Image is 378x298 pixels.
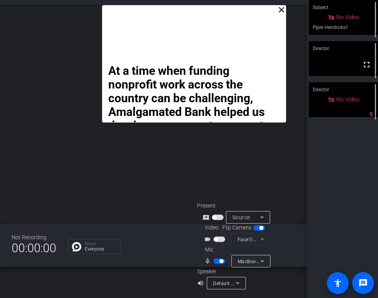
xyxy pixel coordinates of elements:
[202,213,212,222] mat-icon: screen_share_outline
[85,247,116,251] p: Everyone
[362,60,371,69] mat-icon: fullscreen
[204,235,213,244] mat-icon: videocam_outline
[204,256,213,266] mat-icon: mic_none
[309,82,378,97] div: Director
[197,246,275,254] div: Mic
[232,214,250,220] span: Source
[85,242,116,246] p: Group
[12,233,56,242] div: Not Recording
[108,64,267,188] strong: At a time when funding nonprofit work across the country can be challenging, Amalgamated Bank hel...
[277,5,286,14] mat-icon: close
[197,202,275,210] div: Present
[222,224,251,232] span: Flip Camera
[197,267,244,276] div: Speaker
[72,242,81,251] img: Chat Icon
[238,258,316,264] span: MacBook Air Microphone (Built-in)
[336,14,359,21] span: No Video
[336,96,359,103] span: No Video
[205,224,219,232] span: Video
[333,278,342,288] mat-icon: accessibility
[358,278,368,288] mat-icon: message
[213,280,306,286] span: Default - MacBook Air Speakers (Built-in)
[12,238,56,258] span: 00:00:00
[197,278,206,288] mat-icon: volume_up
[309,41,378,56] div: Director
